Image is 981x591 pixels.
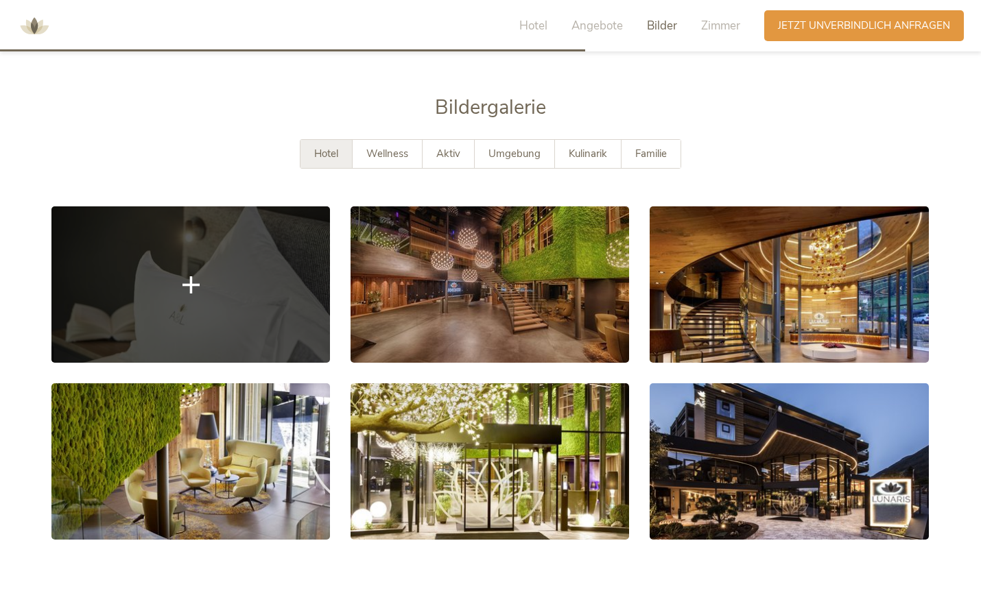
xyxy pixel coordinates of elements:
span: Wellness [366,147,408,160]
span: Zimmer [701,18,740,34]
span: Hotel [519,18,547,34]
span: Kulinarik [569,147,607,160]
span: Angebote [571,18,623,34]
span: Jetzt unverbindlich anfragen [778,19,950,33]
span: Familie [635,147,667,160]
a: AMONTI & LUNARIS Wellnessresort [14,21,55,30]
span: Bildergalerie [435,94,546,121]
span: Hotel [314,147,338,160]
img: AMONTI & LUNARIS Wellnessresort [14,5,55,47]
span: Umgebung [488,147,541,160]
span: Aktiv [436,147,460,160]
span: Bilder [647,18,677,34]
